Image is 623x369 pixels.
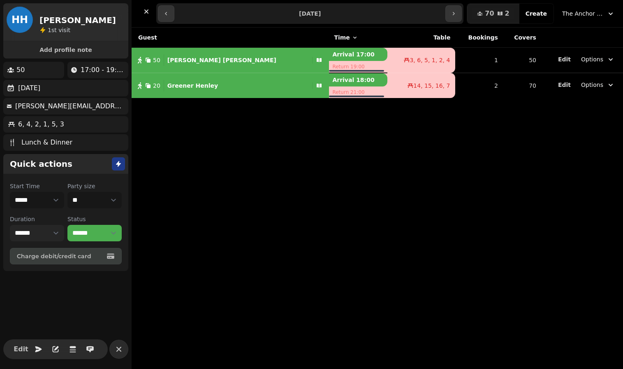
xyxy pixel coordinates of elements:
[48,27,51,33] span: 1
[558,82,571,88] span: Edit
[519,4,554,23] button: Create
[455,28,503,48] th: Bookings
[410,56,450,64] span: 3, 6, 5, 1, 2, 4
[48,26,70,34] p: visit
[16,65,25,75] p: 50
[18,83,40,93] p: [DATE]
[455,73,503,98] td: 2
[485,10,494,17] span: 70
[81,65,125,75] p: 17:00 - 19:00
[153,56,160,64] span: 50
[132,28,329,48] th: Guest
[329,48,387,61] p: Arrival 17:00
[67,182,122,190] label: Party size
[12,15,28,25] span: HH
[132,50,329,70] button: 50[PERSON_NAME] [PERSON_NAME]
[467,4,519,23] button: 702
[581,81,603,89] span: Options
[8,138,16,147] p: 🍴
[167,82,218,90] p: Greener Henley
[526,11,547,16] span: Create
[413,82,450,90] span: 14, 15, 16, 7
[18,119,64,129] p: 6, 4, 2, 1, 5, 3
[17,253,105,259] span: Charge debit/credit card
[39,14,116,26] h2: [PERSON_NAME]
[153,82,160,90] span: 20
[51,27,58,33] span: st
[13,341,29,357] button: Edit
[16,346,26,353] span: Edit
[10,182,64,190] label: Start Time
[10,215,64,223] label: Duration
[558,56,571,62] span: Edit
[334,33,358,42] button: Time
[21,138,72,147] p: Lunch & Dinner
[132,76,329,96] button: 20Greener Henley
[387,28,455,48] th: Table
[581,55,603,63] span: Options
[503,28,541,48] th: Covers
[7,44,125,55] button: Add profile note
[329,73,387,86] p: Arrival 18:00
[505,10,510,17] span: 2
[13,47,118,53] span: Add profile note
[503,48,541,73] td: 50
[334,33,350,42] span: Time
[167,56,276,64] p: [PERSON_NAME] [PERSON_NAME]
[67,215,122,223] label: Status
[557,6,620,21] button: The Anchor Inn
[15,101,125,111] p: [PERSON_NAME][EMAIL_ADDRESS][DOMAIN_NAME]
[10,248,122,264] button: Charge debit/credit card
[558,81,571,89] button: Edit
[455,48,503,73] td: 1
[503,73,541,98] td: 70
[10,158,72,170] h2: Quick actions
[576,77,620,92] button: Options
[562,9,603,18] span: The Anchor Inn
[558,55,571,63] button: Edit
[576,52,620,67] button: Options
[329,86,387,98] p: Return 21:00
[329,61,387,72] p: Return 19:00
